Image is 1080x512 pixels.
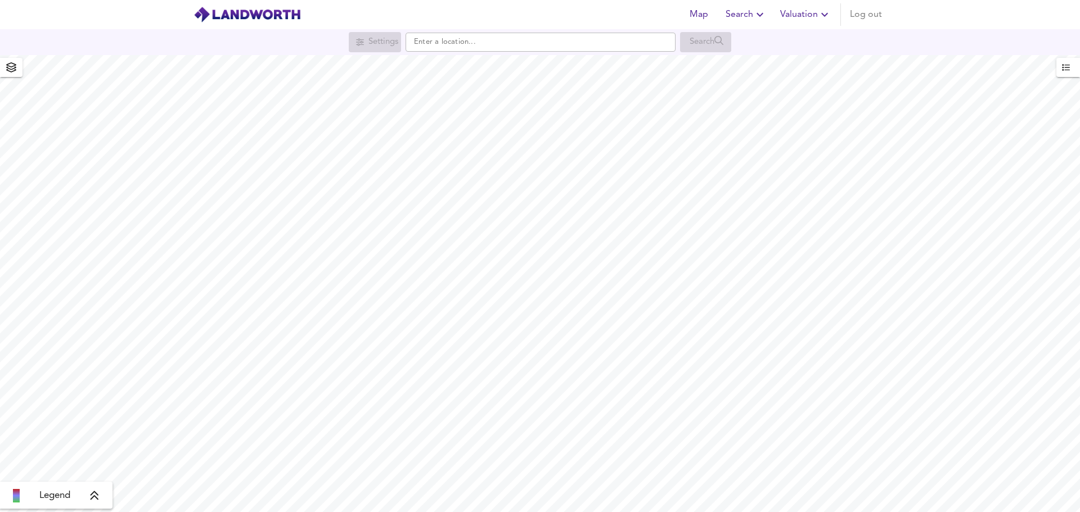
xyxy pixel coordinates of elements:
img: logo [193,6,301,23]
input: Enter a location... [406,33,676,52]
button: Valuation [776,3,836,26]
div: Search for a location first or explore the map [680,32,731,52]
span: Map [685,7,712,22]
span: Valuation [780,7,831,22]
span: Search [726,7,767,22]
span: Log out [850,7,882,22]
button: Map [681,3,717,26]
div: Search for a location first or explore the map [349,32,401,52]
button: Log out [845,3,886,26]
span: Legend [39,489,70,502]
button: Search [721,3,771,26]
